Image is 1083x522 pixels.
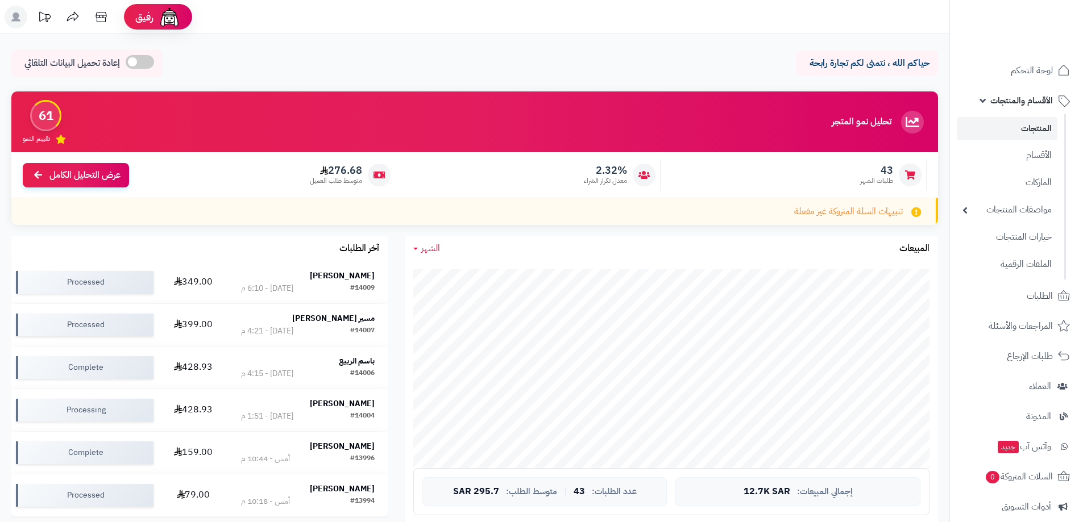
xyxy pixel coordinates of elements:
span: متوسط طلب العميل [310,176,362,186]
span: 276.68 [310,164,362,177]
strong: [PERSON_NAME] [310,270,375,282]
a: تحديثات المنصة [30,6,59,31]
div: #14006 [350,368,375,379]
div: #13994 [350,496,375,507]
span: رفيق [135,10,153,24]
span: أدوات التسويق [1002,499,1051,515]
div: #14007 [350,325,375,337]
div: #13996 [350,453,375,465]
span: 43 [574,487,585,497]
strong: [PERSON_NAME] [310,440,375,452]
div: Processed [16,271,153,294]
span: عرض التحليل الكامل [49,169,121,182]
a: عرض التحليل الكامل [23,163,129,187]
div: أمس - 10:18 م [241,496,290,507]
p: حياكم الله ، نتمنى لكم تجارة رابحة [804,57,930,70]
h3: آخر الطلبات [339,244,379,254]
strong: [PERSON_NAME] [310,398,375,410]
span: إجمالي المبيعات: [797,487,853,496]
span: جديد [998,441,1019,453]
a: الأقسام [957,143,1057,168]
span: متوسط الطلب: [506,487,557,496]
span: السلات المتروكة [985,469,1053,485]
span: وآتس آب [997,439,1051,454]
a: مواصفات المنتجات [957,198,1057,222]
strong: [PERSON_NAME] [310,483,375,495]
span: المدونة [1026,408,1051,424]
a: الشهر [413,242,440,255]
td: 428.93 [158,389,228,431]
div: Processed [16,484,153,507]
span: 295.7 SAR [453,487,499,497]
td: 349.00 [158,261,228,303]
div: Complete [16,356,153,379]
a: المنتجات [957,117,1057,140]
strong: باسم الربيع [339,355,375,367]
div: [DATE] - 4:15 م [241,368,293,379]
span: | [564,487,567,496]
a: المدونة [957,403,1076,430]
td: 79.00 [158,474,228,516]
span: عدد الطلبات: [592,487,637,496]
div: Processing [16,399,153,421]
td: 159.00 [158,432,228,474]
a: السلات المتروكة0 [957,463,1076,490]
a: الملفات الرقمية [957,252,1057,277]
span: 43 [860,164,893,177]
span: الشهر [421,241,440,255]
div: أمس - 10:44 م [241,453,290,465]
a: أدوات التسويق [957,493,1076,520]
h3: تحليل نمو المتجر [832,117,891,127]
span: معدل تكرار الشراء [584,176,627,186]
span: 12.7K SAR [744,487,790,497]
div: [DATE] - 6:10 م [241,283,293,294]
a: طلبات الإرجاع [957,343,1076,370]
a: لوحة التحكم [957,57,1076,84]
a: الماركات [957,170,1057,195]
span: 0 [986,471,999,483]
span: تقييم النمو [23,134,50,144]
div: #14009 [350,283,375,294]
td: 399.00 [158,304,228,346]
a: العملاء [957,373,1076,400]
strong: مسير [PERSON_NAME] [292,312,375,324]
span: الأقسام والمنتجات [990,93,1053,108]
a: الطلبات [957,282,1076,310]
span: تنبيهات السلة المتروكة غير مفعلة [794,205,903,218]
span: إعادة تحميل البيانات التلقائي [24,57,120,70]
div: Processed [16,314,153,336]
div: [DATE] - 4:21 م [241,325,293,337]
a: وآتس آبجديد [957,433,1076,460]
span: المراجعات والأسئلة [989,318,1053,334]
span: الطلبات [1027,288,1053,304]
span: طلبات الإرجاع [1007,348,1053,364]
a: خيارات المنتجات [957,225,1057,249]
span: 2.32% [584,164,627,177]
span: طلبات الشهر [860,176,893,186]
a: المراجعات والأسئلة [957,312,1076,340]
img: ai-face.png [158,6,181,28]
span: العملاء [1029,378,1051,394]
div: Complete [16,441,153,464]
span: لوحة التحكم [1011,62,1053,78]
img: logo-2.png [1006,29,1072,53]
div: #14004 [350,411,375,422]
td: 428.93 [158,346,228,389]
h3: المبيعات [899,244,930,254]
div: [DATE] - 1:51 م [241,411,293,422]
